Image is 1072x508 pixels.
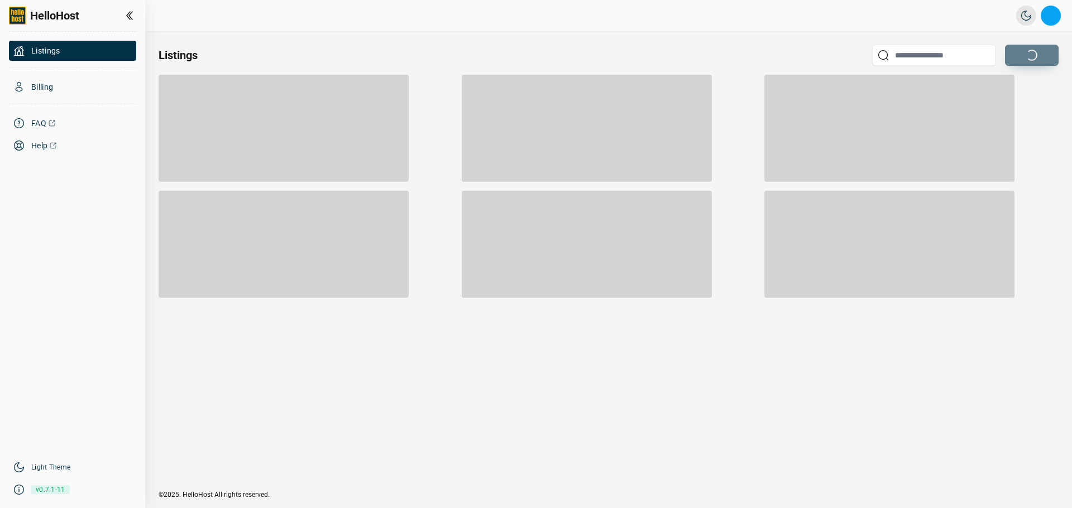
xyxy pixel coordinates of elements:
a: Light Theme [31,463,70,472]
span: Listings [31,45,60,56]
a: FAQ [9,113,136,133]
div: ©2025. HelloHost All rights reserved. [145,490,1072,508]
span: HelloHost [30,8,79,23]
img: logo-full.png [9,7,27,25]
a: Help [9,136,136,156]
span: FAQ [31,118,46,129]
span: v0.7.1-11 [31,481,70,498]
span: Help [31,140,47,151]
span: Billing [31,81,53,93]
h2: Listings [159,47,198,63]
a: HelloHost [9,7,79,25]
